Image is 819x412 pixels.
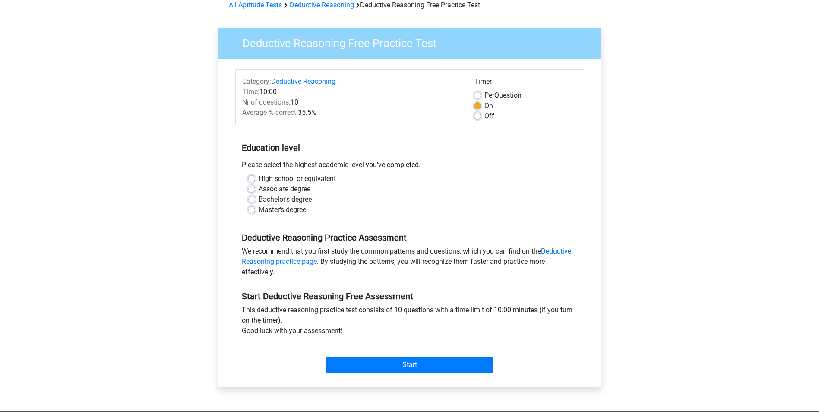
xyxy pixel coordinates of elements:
[235,246,584,281] div: We recommend that you first study the common patterns and questions, which you can find on the . ...
[232,33,594,50] h3: Deductive Reasoning Free Practice Test
[242,108,298,117] span: Average % correct:
[235,305,584,339] div: This deductive reasoning practice test consists of 10 questions with a time limit of 10:00 minute...
[242,291,578,301] h5: Start Deductive Reasoning Free Assessment
[474,76,577,90] div: Timer
[229,1,282,9] a: All Aptitude Tests
[236,87,468,97] div: 10:00
[484,111,494,121] label: Off
[242,232,578,243] h5: Deductive Reasoning Practice Assessment
[236,97,468,108] div: 10
[259,194,312,205] label: Bachelor's degree
[242,77,271,86] span: Category:
[484,91,494,99] span: Per
[259,174,336,184] label: High school or equivalent
[235,160,584,174] div: Please select the highest academic level you’ve completed.
[484,90,522,101] label: Question
[271,77,335,86] a: Deductive Reasoning
[259,205,306,215] label: Master's degree
[326,357,493,373] input: Start
[242,139,578,156] h5: Education level
[236,108,468,118] div: 35.5%
[242,98,291,106] span: Nr of questions:
[242,88,259,96] span: Time:
[290,1,354,9] a: Deductive Reasoning
[484,101,493,111] label: On
[259,184,310,194] label: Associate degree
